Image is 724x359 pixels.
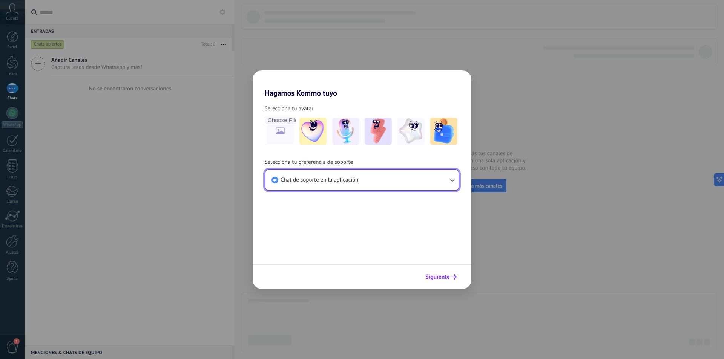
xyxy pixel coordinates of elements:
[265,170,459,190] button: Chat de soporte en la aplicación
[265,105,313,113] span: Selecciona tu avatar
[422,270,460,283] button: Siguiente
[430,118,457,145] img: -5.jpeg
[281,176,358,184] span: Chat de soporte en la aplicación
[425,274,450,280] span: Siguiente
[332,118,359,145] img: -2.jpeg
[265,159,353,166] span: Selecciona tu preferencia de soporte
[365,118,392,145] img: -3.jpeg
[397,118,425,145] img: -4.jpeg
[299,118,327,145] img: -1.jpeg
[253,70,471,98] h2: Hagamos Kommo tuyo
